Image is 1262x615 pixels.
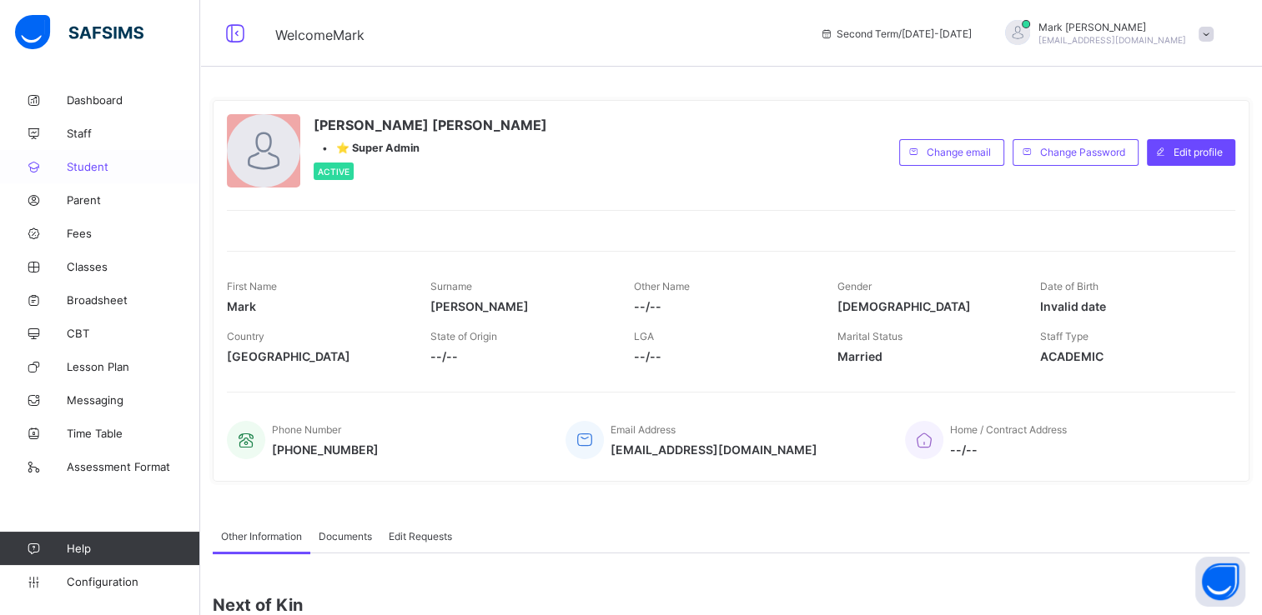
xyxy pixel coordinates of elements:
span: Date of Birth [1040,280,1099,292]
span: --/-- [634,299,812,313]
span: Marital Status [837,330,902,342]
img: safsims [15,15,143,50]
span: [GEOGRAPHIC_DATA] [227,349,405,363]
div: • [314,142,547,154]
span: session/term information [820,27,972,40]
span: Configuration [67,575,199,588]
span: Surname [430,280,472,292]
span: Home / Contract Address [950,423,1067,436]
span: Parent [67,193,200,207]
span: Email Address [611,423,676,436]
span: CBT [67,327,200,340]
span: Change Password [1040,146,1125,158]
span: Other Information [221,530,302,542]
span: --/-- [634,349,812,363]
span: LGA [634,330,654,342]
span: Welcome Mark [275,27,365,43]
span: Messaging [67,393,200,407]
span: ⭐ Super Admin [336,142,420,154]
span: Fees [67,227,200,240]
span: Mark [PERSON_NAME] [1038,21,1186,33]
span: [EMAIL_ADDRESS][DOMAIN_NAME] [611,442,817,457]
span: Mark [227,299,405,313]
span: Documents [319,530,372,542]
span: ACADEMIC [1040,349,1219,363]
span: State of Origin [430,330,497,342]
span: Married [837,349,1015,363]
span: Student [67,160,200,173]
div: MarkSam [988,20,1222,47]
span: [DEMOGRAPHIC_DATA] [837,299,1015,313]
span: Staff Type [1040,330,1089,342]
span: Time Table [67,427,200,440]
span: Assessment Format [67,460,200,473]
span: Help [67,542,199,555]
span: Staff [67,127,200,140]
span: Country [227,330,264,342]
span: Invalid date [1040,299,1219,313]
span: Other Name [634,280,690,292]
span: Edit profile [1174,146,1223,158]
span: [PERSON_NAME] [430,299,609,313]
span: Gender [837,280,871,292]
span: Next of Kin [213,595,1249,615]
span: Edit Requests [389,530,452,542]
span: --/-- [950,442,1067,457]
span: [EMAIL_ADDRESS][DOMAIN_NAME] [1038,35,1186,45]
span: Dashboard [67,93,200,107]
span: [PHONE_NUMBER] [272,442,379,457]
span: --/-- [430,349,609,363]
span: [PERSON_NAME] [PERSON_NAME] [314,117,547,133]
span: Active [318,167,349,177]
button: Open asap [1195,557,1245,607]
span: Lesson Plan [67,360,200,373]
span: Change email [927,146,991,158]
span: Classes [67,260,200,273]
span: First Name [227,280,277,292]
span: Phone Number [272,423,341,436]
span: Broadsheet [67,293,200,307]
